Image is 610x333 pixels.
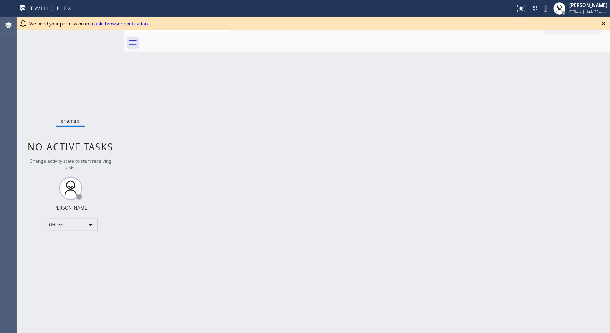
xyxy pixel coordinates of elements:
[28,140,114,153] span: No active tasks
[29,20,150,27] span: We need your permission to
[89,20,150,27] a: enable browser notifications
[53,205,89,211] div: [PERSON_NAME]
[44,219,98,231] div: Offline
[61,119,81,124] span: Status
[540,3,551,14] button: Mute
[570,2,608,8] div: [PERSON_NAME]
[570,9,606,15] span: Offline | 14h 39min
[30,158,112,171] span: Change activity state to start receiving tasks.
